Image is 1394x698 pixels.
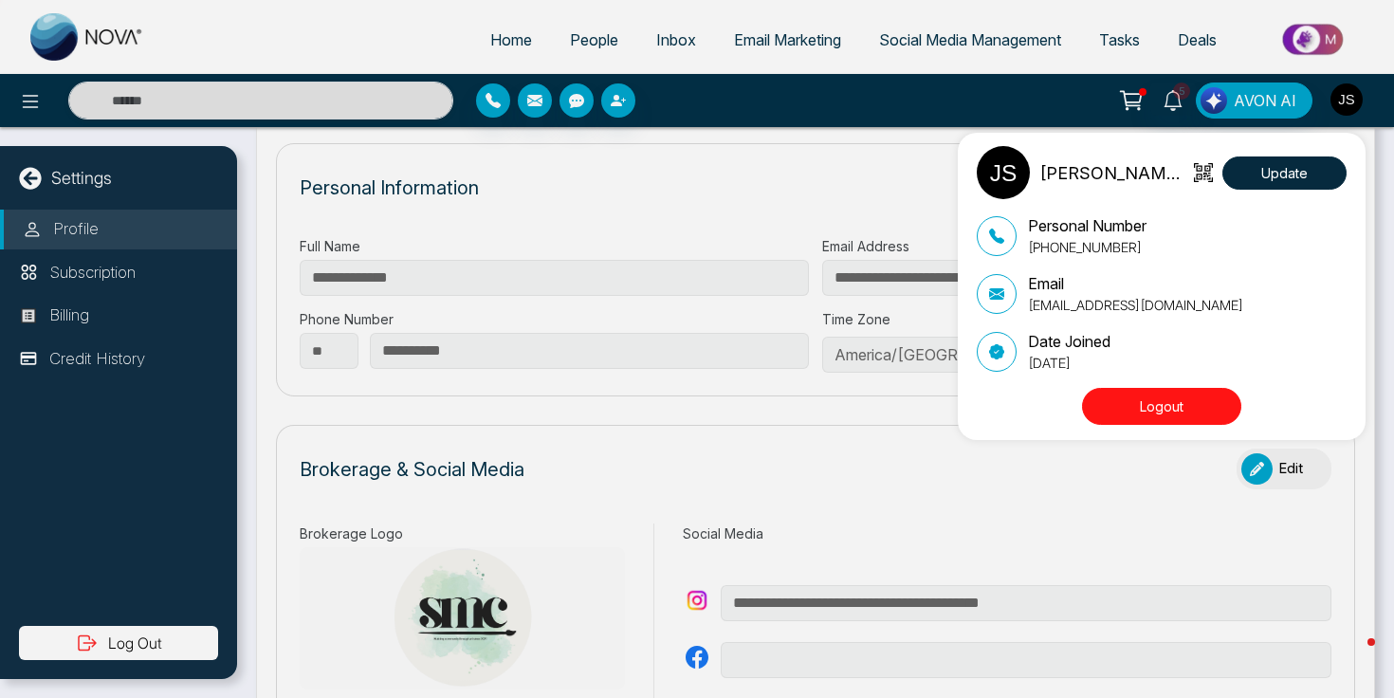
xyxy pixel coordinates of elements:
[1082,388,1241,425] button: Logout
[1028,214,1146,237] p: Personal Number
[1028,330,1110,353] p: Date Joined
[1039,160,1188,186] p: [PERSON_NAME] [PERSON_NAME]
[1028,237,1146,257] p: [PHONE_NUMBER]
[1222,156,1347,190] button: Update
[1028,353,1110,373] p: [DATE]
[1028,272,1243,295] p: Email
[1028,295,1243,315] p: [EMAIL_ADDRESS][DOMAIN_NAME]
[1330,634,1375,679] iframe: Intercom live chat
